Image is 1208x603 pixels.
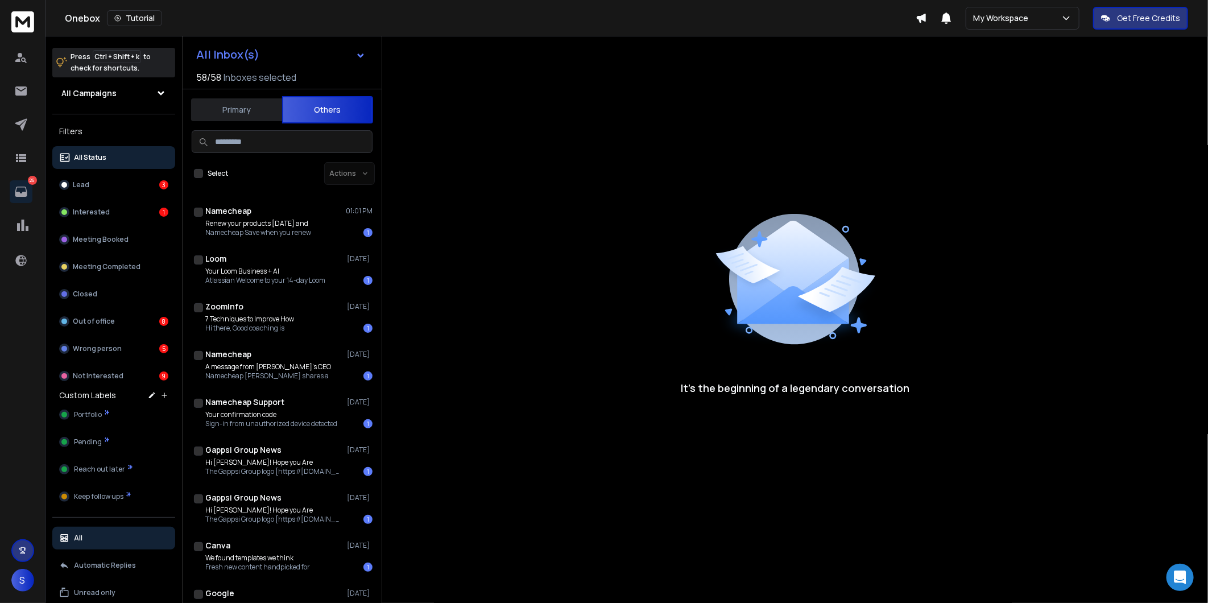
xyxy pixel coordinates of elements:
p: Sign-in from unauthorized device detected [205,419,337,428]
p: Wrong person [73,344,122,353]
p: Namecheap [PERSON_NAME] shares a [205,371,331,381]
p: [DATE] [347,350,373,359]
div: 5 [159,344,168,353]
button: Automatic Replies [52,554,175,577]
p: Get Free Credits [1117,13,1180,24]
p: The Gappsi Group logo [https://[DOMAIN_NAME]/signpost-inc/image/fetch/c_fit,h_120/https://[DOMAIN... [205,515,342,524]
p: All Status [74,153,106,162]
p: Lead [73,180,89,189]
span: Portfolio [74,410,102,419]
span: Pending [74,437,102,447]
button: Out of office8 [52,310,175,333]
p: 01:01 PM [346,206,373,216]
p: [DATE] [347,254,373,263]
h3: Custom Labels [59,390,116,401]
button: All Campaigns [52,82,175,105]
p: Your Loom Business + AI [205,267,325,276]
p: Out of office [73,317,115,326]
div: 1 [363,515,373,524]
div: 1 [363,467,373,476]
button: Primary [191,97,282,122]
button: S [11,569,34,592]
p: Meeting Booked [73,235,129,244]
p: It’s the beginning of a legendary conversation [681,380,909,396]
button: Not Interested9 [52,365,175,387]
button: Closed [52,283,175,305]
p: Meeting Completed [73,262,140,271]
button: Keep follow ups [52,485,175,508]
div: 9 [159,371,168,381]
h1: Loom [205,253,226,265]
p: Not Interested [73,371,123,381]
p: Your confirmation code [205,410,337,419]
div: 1 [363,324,373,333]
label: Select [208,169,228,178]
div: 1 [363,371,373,381]
button: All Inbox(s) [187,43,375,66]
p: [DATE] [347,541,373,550]
button: Wrong person5 [52,337,175,360]
h3: Inboxes selected [224,71,296,84]
button: Reach out later [52,458,175,481]
h1: Canva [205,540,230,551]
p: A message from [PERSON_NAME]'s CEO [205,362,331,371]
p: [DATE] [347,398,373,407]
button: Others [282,96,373,123]
h1: Google [205,588,234,599]
p: Fresh new content handpicked for [205,563,310,572]
a: 26 [10,180,32,203]
div: 1 [363,228,373,237]
span: Keep follow ups [74,492,123,501]
p: Closed [73,290,97,299]
h1: Namecheap [205,205,251,217]
p: Hi there, Good coaching is [205,324,294,333]
p: My Workspace [973,13,1033,24]
button: Meeting Completed [52,255,175,278]
p: The Gappsi Group logo [https://[DOMAIN_NAME]/signpost-inc/image/fetch/c_fit,h_120/https://[DOMAIN... [205,467,342,476]
h1: All Campaigns [61,88,117,99]
div: 1 [159,208,168,217]
p: All [74,534,82,543]
span: 58 / 58 [196,71,221,84]
div: 1 [363,276,373,285]
span: Reach out later [74,465,125,474]
button: All [52,527,175,550]
button: Portfolio [52,403,175,426]
button: Pending [52,431,175,453]
span: Ctrl + Shift + k [93,50,141,63]
h1: Namecheap [205,349,251,360]
div: 8 [159,317,168,326]
p: Automatic Replies [74,561,136,570]
p: Hi [PERSON_NAME]! Hope you Are [205,506,342,515]
p: [DATE] [347,493,373,502]
p: Hi [PERSON_NAME]! Hope you Are [205,458,342,467]
div: 3 [159,180,168,189]
div: 1 [363,563,373,572]
button: Meeting Booked [52,228,175,251]
p: [DATE] [347,445,373,455]
h1: Gappsi Group News [205,444,282,456]
button: Tutorial [107,10,162,26]
p: [DATE] [347,302,373,311]
p: Atlassian Welcome to your 14-day Loom [205,276,325,285]
div: Open Intercom Messenger [1166,564,1194,591]
button: All Status [52,146,175,169]
p: Interested [73,208,110,217]
h1: Gappsi Group News [205,492,282,503]
button: Lead3 [52,174,175,196]
button: Interested1 [52,201,175,224]
button: Get Free Credits [1093,7,1188,30]
h1: ZoomInfo [205,301,243,312]
p: 7 Techniques to Improve How [205,315,294,324]
h1: All Inbox(s) [196,49,259,60]
p: We found templates we think [205,554,310,563]
p: [DATE] [347,589,373,598]
p: Unread only [74,588,115,597]
div: Onebox [65,10,916,26]
p: Namecheap Save when you renew [205,228,311,237]
p: 26 [28,176,37,185]
div: 1 [363,419,373,428]
h3: Filters [52,123,175,139]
